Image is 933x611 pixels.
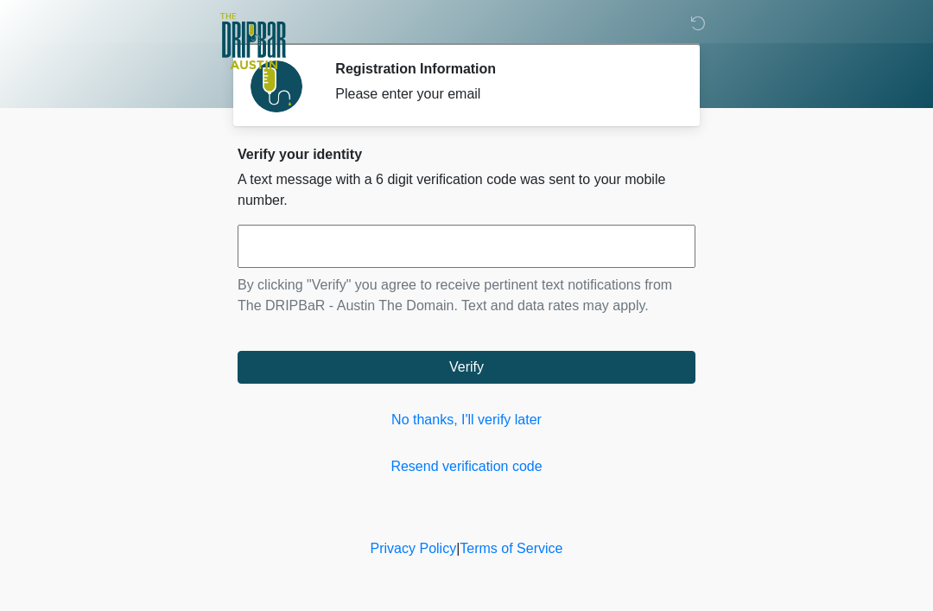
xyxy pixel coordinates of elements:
p: A text message with a 6 digit verification code was sent to your mobile number. [238,169,695,211]
h2: Verify your identity [238,146,695,162]
a: | [456,541,460,556]
a: No thanks, I'll verify later [238,410,695,430]
div: Please enter your email [335,84,670,105]
img: Agent Avatar [251,60,302,112]
a: Privacy Policy [371,541,457,556]
img: The DRIPBaR - Austin The Domain Logo [220,13,286,69]
p: By clicking "Verify" you agree to receive pertinent text notifications from The DRIPBaR - Austin ... [238,275,695,316]
a: Terms of Service [460,541,562,556]
button: Verify [238,351,695,384]
a: Resend verification code [238,456,695,477]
